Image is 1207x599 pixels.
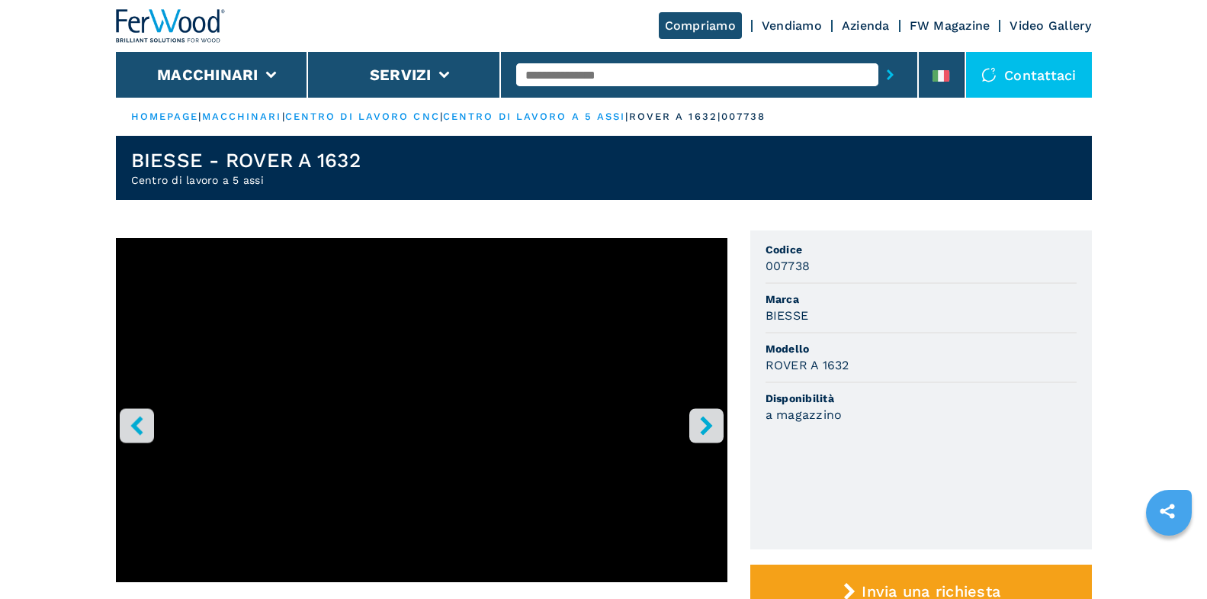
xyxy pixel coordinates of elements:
a: centro di lavoro cnc [285,111,440,122]
span: | [282,111,285,122]
button: Servizi [370,66,432,84]
button: Macchinari [157,66,258,84]
img: Contattaci [981,67,997,82]
span: | [440,111,443,122]
button: left-button [120,408,154,443]
a: FW Magazine [910,18,990,33]
a: sharethis [1148,492,1186,530]
h3: 007738 [766,257,811,275]
div: Contattaci [966,52,1092,98]
a: Azienda [842,18,890,33]
h1: BIESSE - ROVER A 1632 [131,148,361,172]
h3: a magazzino [766,406,843,423]
p: rover a 1632 | [629,110,721,124]
a: Vendiamo [762,18,822,33]
a: centro di lavoro a 5 assi [443,111,626,122]
a: HOMEPAGE [131,111,199,122]
span: Codice [766,242,1077,257]
span: Disponibilità [766,391,1077,406]
h3: ROVER A 1632 [766,356,849,374]
span: Modello [766,341,1077,356]
span: Marca [766,291,1077,307]
a: Compriamo [659,12,742,39]
span: | [625,111,628,122]
span: | [198,111,201,122]
img: Ferwood [116,9,226,43]
iframe: Chat [1142,530,1196,588]
h3: BIESSE [766,307,809,324]
a: Video Gallery [1010,18,1091,33]
button: right-button [689,408,724,443]
button: submit-button [878,57,902,92]
p: 007738 [721,110,766,124]
a: macchinari [202,111,282,122]
h2: Centro di lavoro a 5 assi [131,172,361,188]
iframe: Centro di lavoro a 5 assi in azione - BIESSE ROVER A 1632 - Ferwoodgroup - 007738 [116,238,727,582]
